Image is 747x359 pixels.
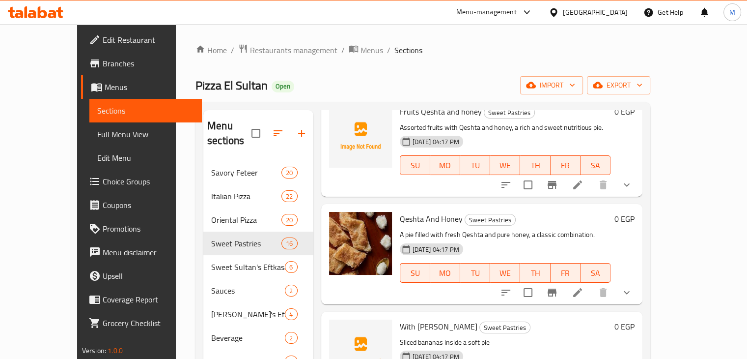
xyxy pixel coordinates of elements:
[524,158,546,173] span: TH
[329,105,392,168] img: Fruits Qeshta and honey
[81,28,202,52] a: Edit Restaurant
[520,155,550,175] button: TH
[203,302,313,326] div: [PERSON_NAME]'s Eftkasat4
[520,76,583,94] button: import
[494,281,518,304] button: sort-choices
[520,263,550,283] button: TH
[540,281,564,304] button: Branch-specific-item
[211,214,281,226] div: Oriental Pizza
[211,167,281,179] span: Savory Feteer
[404,266,426,280] span: SU
[460,263,490,283] button: TU
[554,158,577,173] span: FR
[285,332,297,344] div: items
[430,155,460,175] button: MO
[400,229,611,241] p: A pie filled with fresh Qeshta and pure honey, a classic combination.
[281,190,297,202] div: items
[400,263,430,283] button: SU
[195,44,227,56] a: Home
[246,123,266,144] span: Select all sections
[203,161,313,184] div: Savory Feteer20
[614,320,635,333] h6: 0 EGP
[614,105,635,119] h6: 0 EGP
[409,137,463,147] span: [DATE] 04:17 PM
[103,246,194,258] span: Menu disclaimer
[81,288,202,311] a: Coverage Report
[729,7,735,18] span: M
[231,44,234,56] li: /
[581,155,610,175] button: SA
[81,264,202,288] a: Upsell
[211,190,281,202] span: Italian Pizza
[494,173,518,197] button: sort-choices
[103,199,194,211] span: Coupons
[400,211,463,226] span: Qeshta And Honey
[563,7,628,18] div: [GEOGRAPHIC_DATA]
[584,266,607,280] span: SA
[238,44,337,57] a: Restaurants management
[250,44,337,56] span: Restaurants management
[97,128,194,140] span: Full Menu View
[400,336,611,349] p: Sliced bananas inside a soft pie
[272,82,294,90] span: Open
[614,212,635,226] h6: 0 EGP
[103,294,194,305] span: Coverage Report
[211,308,285,320] span: [PERSON_NAME]'s Eftkasat
[400,121,611,134] p: Assorted fruits with Qeshta and honey, a rich and sweet nutritious pie.
[456,6,517,18] div: Menu-management
[203,255,313,279] div: Sweet Sultan's Eftkasat6
[207,119,251,148] h2: Menu sections
[81,75,202,99] a: Menus
[203,326,313,350] div: Beverage2
[480,322,530,333] span: Sweet Pastries
[195,74,268,96] span: Pizza El Sultan
[103,34,194,46] span: Edit Restaurant
[581,263,610,283] button: SA
[494,158,516,173] span: WE
[282,192,297,201] span: 22
[108,344,123,357] span: 1.0.0
[272,81,294,92] div: Open
[465,214,515,226] span: Sweet Pastries
[484,107,535,119] div: Sweet Pastries
[211,261,285,273] div: Sweet Sultan's Eftkasat
[434,266,456,280] span: MO
[387,44,390,56] li: /
[404,158,426,173] span: SU
[400,319,477,334] span: With [PERSON_NAME]
[203,232,313,255] div: Sweet Pastries16
[81,217,202,240] a: Promotions
[285,263,297,272] span: 6
[103,223,194,235] span: Promotions
[621,287,633,299] svg: Show Choices
[282,168,297,178] span: 20
[490,263,520,283] button: WE
[494,266,516,280] span: WE
[591,173,615,197] button: delete
[81,193,202,217] a: Coupons
[587,76,650,94] button: export
[282,239,297,248] span: 16
[285,286,297,296] span: 2
[460,155,490,175] button: TU
[465,214,516,226] div: Sweet Pastries
[484,107,534,119] span: Sweet Pastries
[518,282,538,303] span: Select to update
[551,263,581,283] button: FR
[524,266,546,280] span: TH
[490,155,520,175] button: WE
[266,121,290,145] span: Sort sections
[394,44,422,56] span: Sections
[211,285,285,297] div: Sauces
[89,122,202,146] a: Full Menu View
[434,158,456,173] span: MO
[81,311,202,335] a: Grocery Checklist
[97,152,194,164] span: Edit Menu
[82,344,106,357] span: Version:
[341,44,345,56] li: /
[621,179,633,191] svg: Show Choices
[349,44,383,57] a: Menus
[281,167,297,179] div: items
